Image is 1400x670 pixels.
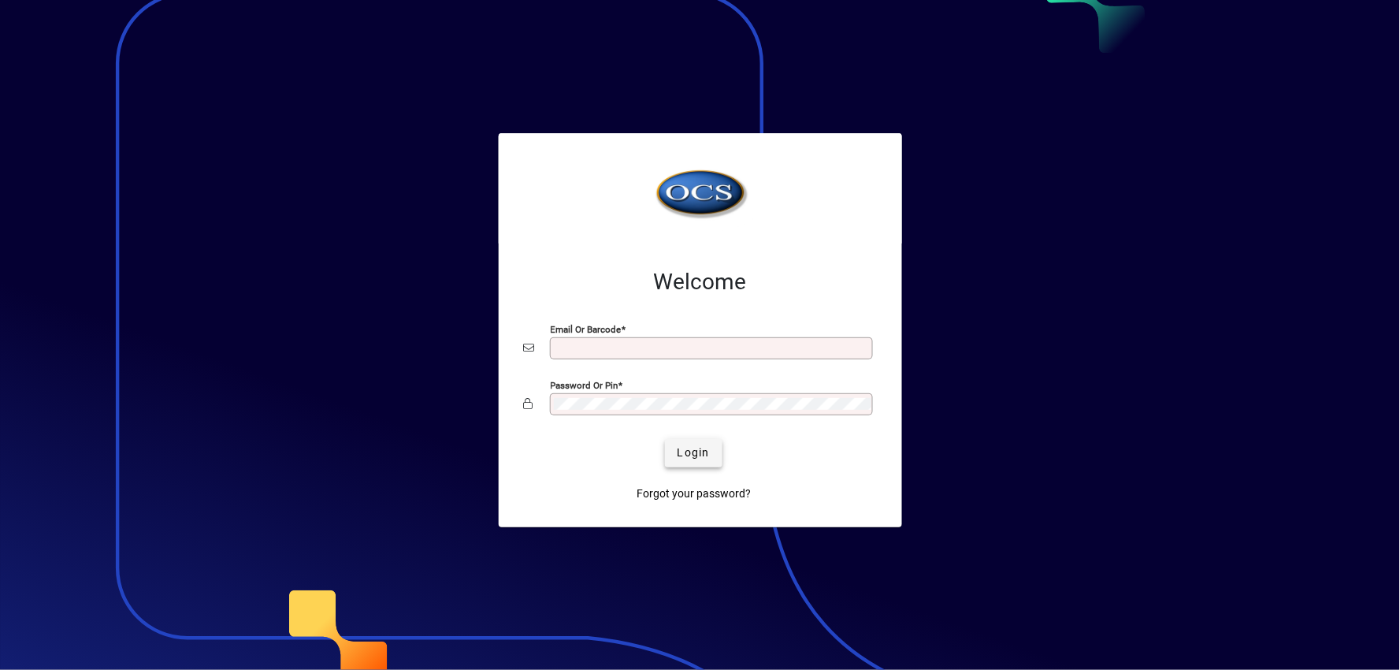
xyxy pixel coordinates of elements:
span: Forgot your password? [637,486,751,502]
a: Forgot your password? [630,480,757,508]
span: Login [678,445,710,461]
h2: Welcome [524,269,877,296]
mat-label: Email or Barcode [551,323,622,334]
button: Login [665,439,722,467]
mat-label: Password or Pin [551,379,618,390]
